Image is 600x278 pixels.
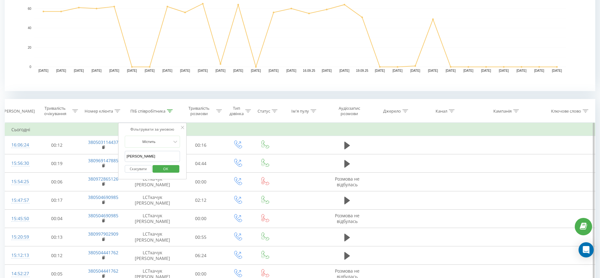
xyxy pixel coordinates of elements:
[28,46,32,49] text: 20
[88,213,118,219] a: 380504690985
[88,268,118,274] a: 380504441762
[216,69,226,72] text: [DATE]
[130,108,165,114] div: ПІБ співробітника
[88,176,118,182] a: 380972865126
[178,246,223,265] td: 06:24
[11,213,28,225] div: 15:45:50
[322,69,332,72] text: [DATE]
[88,250,118,256] a: 380504441762
[499,69,509,72] text: [DATE]
[11,176,28,188] div: 15:54:25
[552,69,562,72] text: [DATE]
[28,7,32,10] text: 60
[410,69,420,72] text: [DATE]
[127,246,178,265] td: LCТкачук [PERSON_NAME]
[34,246,80,265] td: 00:12
[303,69,315,72] text: 16.09.25
[335,176,359,188] span: Розмова не відбулась
[534,69,544,72] text: [DATE]
[125,151,180,162] input: Введіть значення
[152,165,179,173] button: OK
[178,173,223,191] td: 00:00
[178,228,223,246] td: 00:55
[551,108,581,114] div: Ключове слово
[258,108,270,114] div: Статус
[127,209,178,228] td: LCТкачук [PERSON_NAME]
[85,108,113,114] div: Номер клієнта
[34,228,80,246] td: 00:13
[127,173,178,191] td: LCТкачук [PERSON_NAME]
[463,69,473,72] text: [DATE]
[39,69,49,72] text: [DATE]
[56,69,66,72] text: [DATE]
[229,106,244,116] div: Тип дзвінка
[28,26,32,30] text: 40
[178,136,223,154] td: 00:16
[269,69,279,72] text: [DATE]
[34,154,80,173] td: 00:19
[163,69,173,72] text: [DATE]
[29,65,31,69] text: 0
[481,69,491,72] text: [DATE]
[178,154,223,173] td: 04:44
[74,69,84,72] text: [DATE]
[157,164,175,174] span: OK
[233,69,243,72] text: [DATE]
[34,209,80,228] td: 00:04
[331,106,368,116] div: Аудіозапис розмови
[3,108,35,114] div: [PERSON_NAME]
[335,213,359,224] span: Розмова не відбулась
[198,69,208,72] text: [DATE]
[340,69,350,72] text: [DATE]
[11,194,28,207] div: 15:47:57
[125,165,151,173] button: Скасувати
[251,69,261,72] text: [DATE]
[180,69,190,72] text: [DATE]
[34,173,80,191] td: 00:06
[88,139,118,145] a: 380503114437
[11,231,28,243] div: 15:20:59
[383,108,401,114] div: Джерело
[40,106,71,116] div: Тривалість очікування
[88,194,118,200] a: 380504690985
[446,69,456,72] text: [DATE]
[88,158,118,164] a: 380969147885
[428,69,438,72] text: [DATE]
[286,69,296,72] text: [DATE]
[34,136,80,154] td: 00:12
[88,231,118,237] a: 380997902909
[184,106,215,116] div: Тривалість розмови
[579,242,594,257] div: Open Intercom Messenger
[109,69,119,72] text: [DATE]
[393,69,403,72] text: [DATE]
[356,69,368,72] text: 19.09.25
[145,69,155,72] text: [DATE]
[5,123,595,136] td: Сьогодні
[517,69,527,72] text: [DATE]
[178,209,223,228] td: 00:00
[178,191,223,209] td: 02:12
[11,157,28,170] div: 15:56:30
[375,69,385,72] text: [DATE]
[127,228,178,246] td: LCТкачук [PERSON_NAME]
[127,69,137,72] text: [DATE]
[34,191,80,209] td: 00:17
[92,69,102,72] text: [DATE]
[127,191,178,209] td: LCТкачук [PERSON_NAME]
[11,249,28,262] div: 15:12:13
[125,126,180,133] div: Фільтрувати за умовою
[291,108,309,114] div: Ім'я пулу
[11,139,28,151] div: 16:06:24
[436,108,447,114] div: Канал
[493,108,512,114] div: Кампанія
